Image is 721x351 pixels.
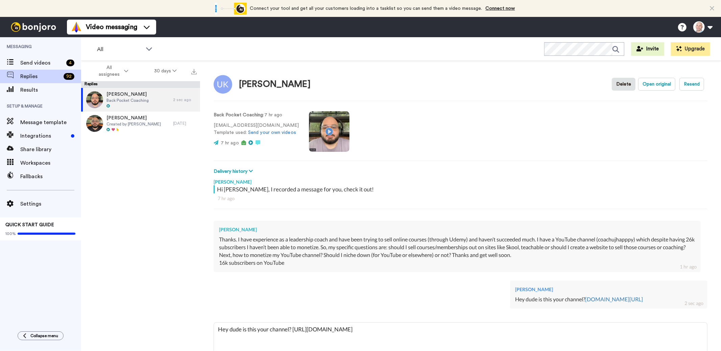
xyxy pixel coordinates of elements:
span: Connect your tool and get all your customers loading into a tasklist so you can send them a video... [250,6,482,11]
span: Workspaces [20,159,81,167]
div: [PERSON_NAME] [219,226,695,233]
p: [EMAIL_ADDRESS][DOMAIN_NAME] Template used: [214,122,299,136]
div: 4 [66,60,74,66]
div: 92 [64,73,74,80]
a: Send your own videos [248,130,296,135]
span: Share library [20,145,81,154]
span: 100% [5,231,16,236]
div: 1 hr ago [680,263,697,270]
button: Delivery history [214,168,255,175]
a: [DOMAIN_NAME][URL] [585,296,643,302]
button: Export all results that match these filters now. [189,66,199,76]
img: 366524c6-291e-48ee-99f7-609f9e45d5de-thumb.jpg [86,91,103,108]
img: Image of Ujjwal Khadka [214,75,232,94]
button: Delete [612,78,635,91]
span: All [97,45,142,53]
span: Fallbacks [20,172,81,181]
span: [PERSON_NAME] [106,115,161,121]
div: Replies [81,81,200,88]
div: [PERSON_NAME] [214,175,707,185]
button: Upgrade [671,42,710,56]
strong: Back Pocket Coaching [214,113,263,117]
span: Video messaging [86,22,137,32]
span: Message template [20,118,81,126]
span: 7 hr ago [221,141,239,145]
div: [DATE] [173,121,197,126]
img: vm-color.svg [71,22,82,32]
button: Invite [631,42,664,56]
img: 88d836fb-37ef-44d4-97d3-70dcc5069a44-thumb.jpg [86,115,103,132]
div: 2 sec ago [684,300,703,307]
span: Settings [20,200,81,208]
span: Integrations [20,132,68,140]
button: 30 days [141,65,190,77]
div: [PERSON_NAME] [515,286,702,293]
div: Thanks. I have experience as a leadership coach and have been trying to sell online courses (thro... [219,236,695,259]
span: Collapse menu [30,333,58,338]
button: Open original [638,78,675,91]
span: All assignees [95,64,123,78]
button: Collapse menu [18,331,64,340]
div: Hey dude is this your channel? [515,296,702,303]
button: All assignees [82,62,141,80]
div: 2 sec ago [173,97,197,102]
img: bj-logo-header-white.svg [8,22,59,32]
div: Hi [PERSON_NAME], I recorded a message for you, check it out! [217,185,706,193]
p: : 7 hr ago [214,112,299,119]
div: 7 hr ago [218,195,703,202]
span: QUICK START GUIDE [5,223,54,227]
a: [PERSON_NAME]Created by [PERSON_NAME][DATE] [81,112,200,135]
span: Send videos [20,59,64,67]
button: Resend [679,78,704,91]
span: Created by [PERSON_NAME] [106,121,161,127]
div: animation [210,3,247,15]
div: 16k subscribers on YouTube [219,259,695,267]
a: Connect now [486,6,515,11]
span: Back Pocket Coaching [106,98,149,103]
div: [PERSON_NAME] [239,79,311,89]
span: Replies [20,72,61,80]
span: Results [20,86,81,94]
img: export.svg [191,69,197,74]
a: [PERSON_NAME]Back Pocket Coaching2 sec ago [81,88,200,112]
span: [PERSON_NAME] [106,91,149,98]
